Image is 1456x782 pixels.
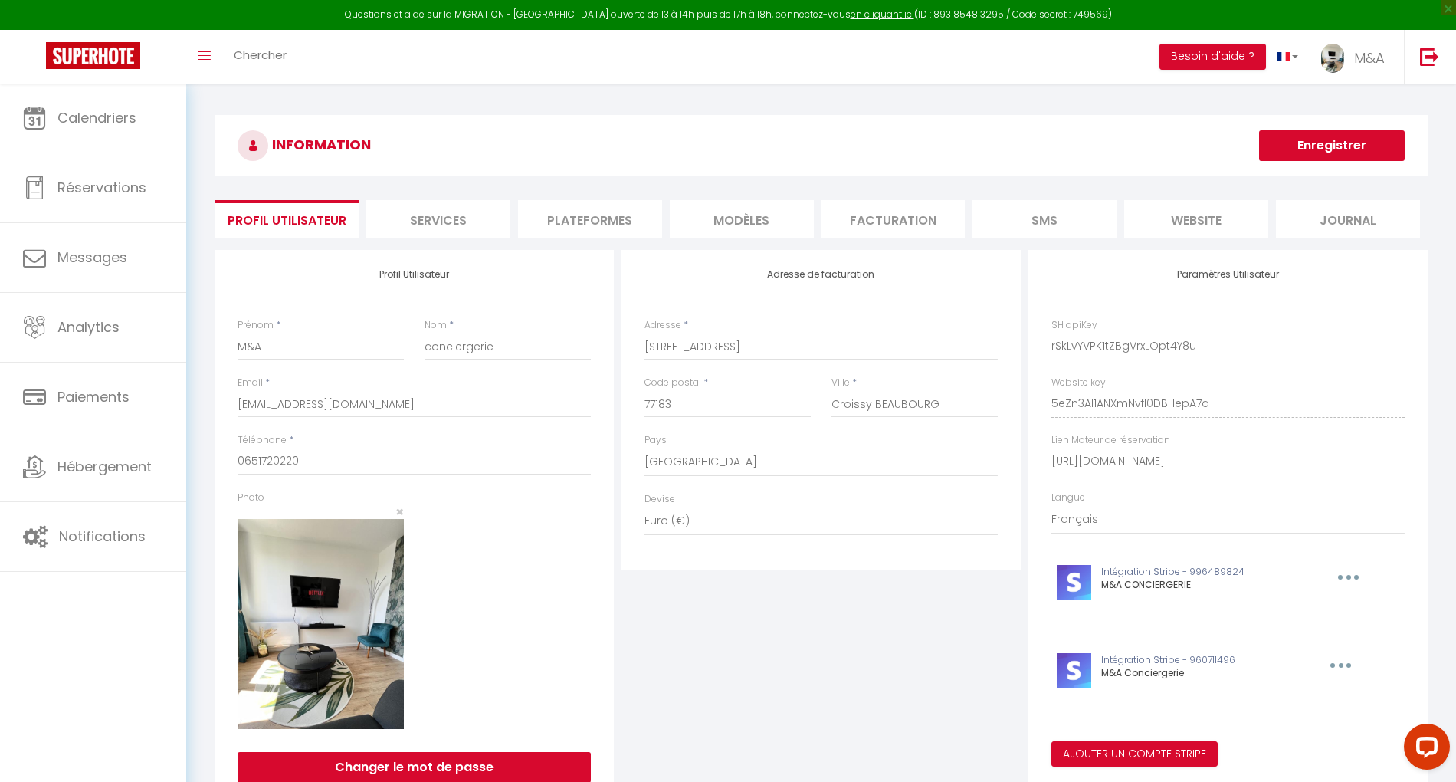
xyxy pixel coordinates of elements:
a: ... M&A [1310,30,1404,84]
li: Journal [1276,200,1420,238]
li: website [1124,200,1268,238]
button: Enregistrer [1259,130,1405,161]
label: Email [238,376,263,390]
img: stripe-logo.jpeg [1057,565,1091,600]
li: Services [366,200,510,238]
li: Profil Utilisateur [215,200,359,238]
label: Prénom [238,318,274,333]
span: M&A CONCIERGERIE [1101,578,1191,591]
label: Code postal [644,376,701,390]
label: Adresse [644,318,681,333]
h4: Paramètres Utilisateur [1051,269,1405,280]
img: ... [1321,44,1344,73]
h4: Adresse de facturation [644,269,998,280]
img: Super Booking [46,42,140,69]
label: SH apiKey [1051,318,1097,333]
label: Nom [425,318,447,333]
span: Messages [57,248,127,267]
label: Ville [831,376,850,390]
span: Chercher [234,47,287,63]
h4: Profil Utilisateur [238,269,591,280]
li: SMS [972,200,1117,238]
label: Langue [1051,491,1085,505]
label: Téléphone [238,433,287,448]
span: Réservations [57,178,146,197]
label: Pays [644,433,667,448]
span: Notifications [59,527,146,546]
li: MODÈLES [670,200,814,238]
button: Besoin d'aide ? [1159,44,1266,70]
span: M&A [1354,48,1385,67]
li: Facturation [821,200,966,238]
p: Intégration Stripe - 960711496 [1101,653,1295,668]
label: Devise [644,492,675,507]
span: Hébergement [57,457,152,476]
span: × [395,502,404,521]
a: Chercher [222,30,298,84]
button: Close [395,505,404,519]
span: Analytics [57,317,120,337]
h3: INFORMATION [215,115,1428,176]
label: Website key [1051,376,1106,390]
button: Ajouter un compte Stripe [1051,741,1218,767]
img: logout [1420,47,1439,66]
img: stripe-logo.jpeg [1057,653,1091,688]
p: Intégration Stripe - 996489824 [1101,565,1303,580]
span: Paiements [57,387,130,406]
a: en cliquant ici [851,8,914,21]
label: Photo [238,491,264,505]
li: Plateformes [518,200,662,238]
img: 1717618339891.jpg [238,519,404,729]
iframe: LiveChat chat widget [1392,718,1456,782]
span: Calendriers [57,108,136,127]
label: Lien Moteur de réservation [1051,433,1170,448]
span: M&A Conciergerie [1101,666,1184,679]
